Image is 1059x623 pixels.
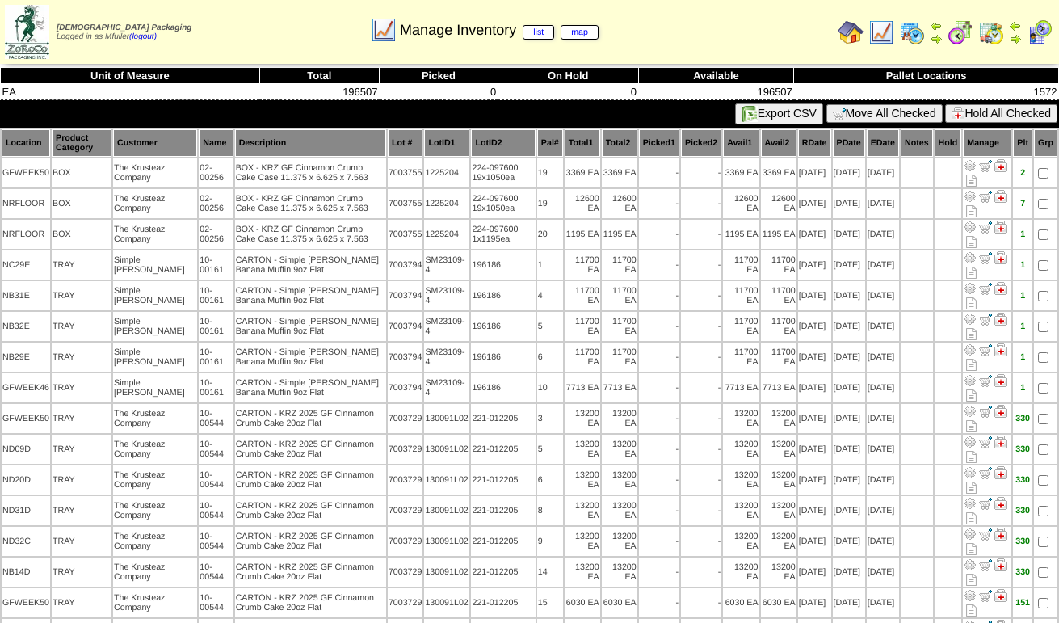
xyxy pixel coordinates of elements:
img: Manage Hold [994,466,1007,479]
img: calendarprod.gif [899,19,925,45]
img: Adjust [964,374,977,387]
td: Simple [PERSON_NAME] [113,343,197,372]
a: (logout) [129,32,157,41]
td: 196186 [471,281,535,310]
th: On Hold [498,68,638,84]
img: Move [979,251,992,264]
td: 196186 [471,343,535,372]
td: 224-097600 1x1195ea [471,220,535,249]
img: Adjust [964,497,977,510]
img: Manage Hold [994,282,1007,295]
th: Manage [963,129,1011,157]
td: Simple [PERSON_NAME] [113,281,197,310]
td: 12600 EA [602,189,637,218]
td: ND09D [2,435,50,464]
th: Description [235,129,386,157]
td: 7003794 [388,312,423,341]
td: 11700 EA [761,312,796,341]
button: Export CSV [735,103,823,124]
td: 5 [537,312,563,341]
img: calendarblend.gif [948,19,973,45]
td: The Krusteaz Company [113,435,197,464]
div: 1 [1014,229,1032,239]
th: Pal# [537,129,563,157]
td: TRAY [52,281,111,310]
td: 1225204 [424,189,469,218]
td: 11700 EA [565,250,600,280]
td: 10-00544 [199,404,233,433]
td: BOX - KRZ GF Cinnamon Crumb Cake Case 11.375 x 6.625 x 7.563 [235,189,386,218]
th: Hold [935,129,962,157]
img: Move [979,405,992,418]
td: SM23109-4 [424,250,469,280]
td: 1195 EA [602,220,637,249]
img: Manage Hold [994,405,1007,418]
th: PDate [833,129,865,157]
td: 7003794 [388,250,423,280]
img: Adjust [964,405,977,418]
td: 11700 EA [565,281,600,310]
td: CARTON - KRZ 2025 GF Cinnamon Crumb Cake 20oz Flat [235,435,386,464]
img: Adjust [964,313,977,326]
td: [DATE] [833,158,865,187]
td: SM23109-4 [424,343,469,372]
th: Picked [380,68,498,84]
th: Location [2,129,50,157]
th: Unit of Measure [1,68,260,84]
img: Move [979,190,992,203]
td: NB31E [2,281,50,310]
td: 10-00161 [199,373,233,402]
th: Customer [113,129,197,157]
td: [DATE] [833,404,865,433]
td: 7713 EA [723,373,759,402]
td: 130091L02 [424,404,469,433]
td: TRAY [52,250,111,280]
i: Note [966,328,977,340]
th: Picked2 [681,129,721,157]
img: Manage Hold [994,221,1007,234]
td: 19 [537,158,563,187]
td: - [681,281,721,310]
td: 196186 [471,312,535,341]
td: [DATE] [798,158,831,187]
th: EDate [867,129,899,157]
td: 7003794 [388,343,423,372]
td: NB29E [2,343,50,372]
td: 3369 EA [565,158,600,187]
td: 11700 EA [602,312,637,341]
td: 3 [537,404,563,433]
th: LotID2 [471,129,535,157]
img: Adjust [964,466,977,479]
img: Move [979,343,992,356]
div: 1 [1014,383,1032,393]
td: 196507 [259,84,379,100]
span: [DEMOGRAPHIC_DATA] Packaging [57,23,191,32]
td: 1572 [794,84,1059,100]
td: 13200 EA [761,404,796,433]
td: NRFLOOR [2,189,50,218]
a: list [523,25,554,40]
td: 196186 [471,373,535,402]
img: Manage Hold [994,497,1007,510]
td: 10-00161 [199,250,233,280]
img: Manage Hold [994,159,1007,172]
img: Move [979,436,992,448]
td: 7003729 [388,435,423,464]
td: - [639,373,679,402]
div: 1 [1014,260,1032,270]
img: Move [979,313,992,326]
td: [DATE] [833,189,865,218]
td: CARTON - Simple [PERSON_NAME] Banana Muffin 9oz Flat [235,281,386,310]
td: - [639,343,679,372]
td: 11700 EA [761,250,796,280]
img: excel.gif [742,106,758,122]
td: 13200 EA [761,435,796,464]
th: Avail2 [761,129,796,157]
td: [DATE] [798,343,831,372]
td: Simple [PERSON_NAME] [113,312,197,341]
td: [DATE] [867,189,899,218]
td: 4 [537,281,563,310]
td: [DATE] [798,220,831,249]
td: NC29E [2,250,50,280]
td: Simple [PERSON_NAME] [113,250,197,280]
